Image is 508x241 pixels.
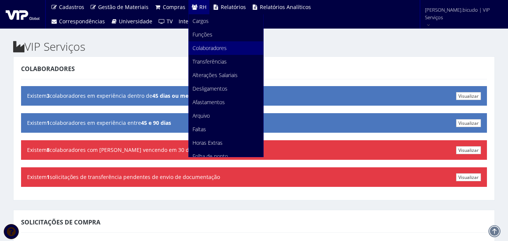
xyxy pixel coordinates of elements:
span: Integrações [179,18,208,25]
span: Colaboradores [21,65,75,73]
span: Alterações Salariais [193,71,238,79]
div: Existem colaboradores com [PERSON_NAME] vencendo em 30 dias ou menos [21,140,487,160]
span: Solicitações de Compra [21,218,100,226]
span: Relatórios Analíticos [260,3,311,11]
span: Cargos [193,17,209,24]
a: Visualizar [456,92,481,100]
span: Transferências [193,58,227,65]
img: logo [6,9,39,20]
span: Universidade [119,18,152,25]
b: 45 e 90 dias [141,119,171,126]
span: Desligamentos [193,85,227,92]
h2: VIP Serviços [13,40,495,53]
b: 45 dias ou menos [152,92,198,99]
span: Faltas [193,126,206,133]
span: TV [167,18,173,25]
a: Desligamentos [189,82,263,95]
b: 1 [47,173,50,180]
span: Colaboradores [193,44,227,52]
a: Funções [189,28,263,41]
a: Visualizar [456,146,481,154]
a: TV [155,14,176,29]
span: Cadastros [59,3,84,11]
a: Visualizar [456,119,481,127]
a: Visualizar [456,173,481,181]
span: Afastamentos [193,99,225,106]
a: Integrações [176,14,211,29]
span: Funções [193,31,212,38]
b: 3 [47,92,50,99]
span: Folha de ponto [193,153,228,160]
a: Arquivo [189,109,263,123]
span: Compras [163,3,185,11]
b: 1 [47,119,50,126]
span: Correspondências [59,18,105,25]
a: Colaboradores [189,41,263,55]
a: Universidade [108,14,156,29]
div: Existem colaboradores em experiência entre [21,113,487,133]
a: Alterações Salariais [189,68,263,82]
span: Horas Extras [193,139,223,146]
a: Folha de ponto [189,150,263,163]
div: Existem colaboradores em experiência dentro de [21,86,487,106]
div: Existem solicitações de transferência pendentes de envio de documentação [21,167,487,187]
span: [PERSON_NAME].bicudo | VIP Serviços [425,6,498,21]
a: Correspondências [48,14,108,29]
b: 8 [47,146,50,153]
a: Transferências [189,55,263,68]
span: Arquivo [193,112,210,119]
span: Gestão de Materiais [98,3,149,11]
a: Faltas [189,123,263,136]
span: Relatórios [221,3,246,11]
a: Cargos [189,14,263,28]
a: Afastamentos [189,95,263,109]
a: Horas Extras [189,136,263,150]
span: RH [199,3,206,11]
